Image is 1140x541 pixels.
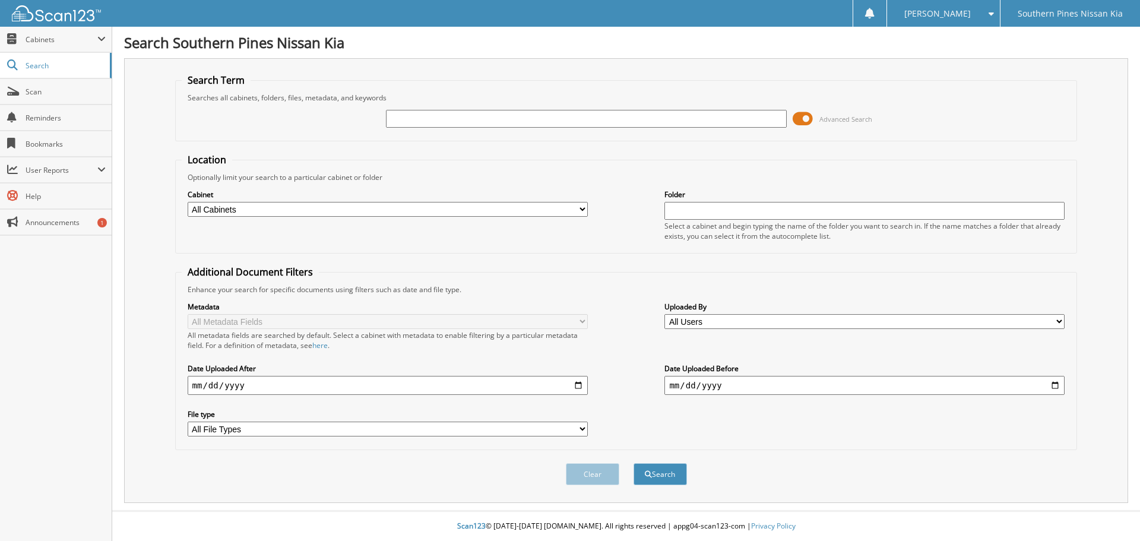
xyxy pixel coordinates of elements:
legend: Search Term [182,74,251,87]
label: Cabinet [188,189,588,200]
div: All metadata fields are searched by default. Select a cabinet with metadata to enable filtering b... [188,330,588,350]
img: scan123-logo-white.svg [12,5,101,21]
span: Search [26,61,104,71]
span: Advanced Search [819,115,872,124]
div: Select a cabinet and begin typing the name of the folder you want to search in. If the name match... [664,221,1065,241]
span: Reminders [26,113,106,123]
span: Cabinets [26,34,97,45]
label: Date Uploaded After [188,363,588,374]
a: Privacy Policy [751,521,796,531]
div: Enhance your search for specific documents using filters such as date and file type. [182,284,1071,295]
span: Southern Pines Nissan Kia [1018,10,1123,17]
span: [PERSON_NAME] [904,10,971,17]
label: Metadata [188,302,588,312]
a: here [312,340,328,350]
div: Optionally limit your search to a particular cabinet or folder [182,172,1071,182]
span: Scan123 [457,521,486,531]
div: 1 [97,218,107,227]
h1: Search Southern Pines Nissan Kia [124,33,1128,52]
input: end [664,376,1065,395]
span: Announcements [26,217,106,227]
input: start [188,376,588,395]
div: © [DATE]-[DATE] [DOMAIN_NAME]. All rights reserved | appg04-scan123-com | [112,512,1140,541]
button: Search [634,463,687,485]
legend: Location [182,153,232,166]
label: File type [188,409,588,419]
span: Scan [26,87,106,97]
label: Date Uploaded Before [664,363,1065,374]
label: Uploaded By [664,302,1065,312]
span: Bookmarks [26,139,106,149]
legend: Additional Document Filters [182,265,319,279]
button: Clear [566,463,619,485]
span: User Reports [26,165,97,175]
span: Help [26,191,106,201]
label: Folder [664,189,1065,200]
div: Searches all cabinets, folders, files, metadata, and keywords [182,93,1071,103]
